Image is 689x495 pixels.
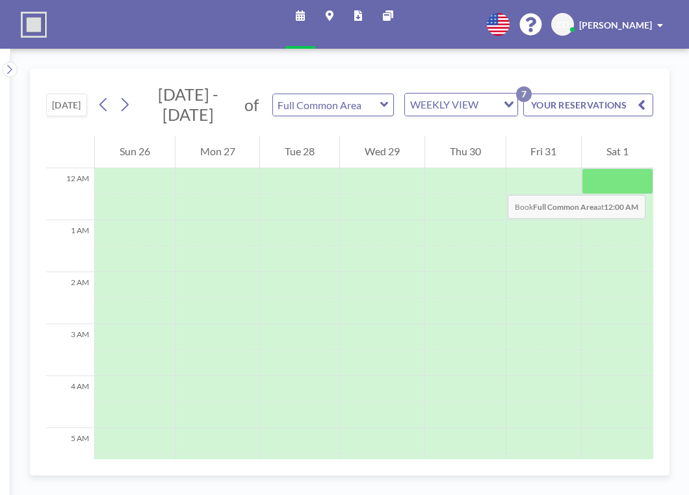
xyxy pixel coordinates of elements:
button: [DATE] [46,94,87,116]
span: [PERSON_NAME] [579,19,652,31]
img: organization-logo [21,12,47,38]
div: Sat 1 [582,136,653,168]
b: Full Common Area [533,202,597,212]
div: Search for option [405,94,517,116]
div: 4 AM [46,376,94,428]
span: WEEKLY VIEW [408,96,481,113]
div: Sun 26 [95,136,175,168]
div: 2 AM [46,272,94,324]
b: 12:00 AM [604,202,638,212]
div: Fri 31 [506,136,582,168]
div: Wed 29 [340,136,424,168]
span: [DATE] - [DATE] [158,84,218,124]
div: Thu 30 [425,136,506,168]
div: 1 AM [46,220,94,272]
span: of [244,95,259,115]
p: 7 [516,86,532,102]
input: Search for option [482,96,496,113]
div: Tue 28 [260,136,339,168]
div: 12 AM [46,168,94,220]
div: 3 AM [46,324,94,376]
span: CD [556,19,569,31]
button: YOUR RESERVATIONS7 [523,94,653,116]
div: 5 AM [46,428,94,480]
span: Book at [508,195,645,219]
div: Mon 27 [175,136,260,168]
input: Full Common Area [273,94,380,116]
